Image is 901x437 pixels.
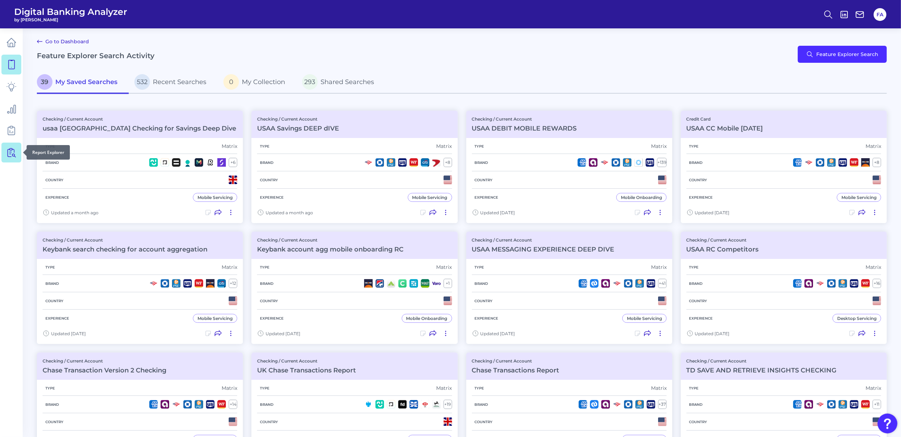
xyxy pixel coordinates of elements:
[55,78,117,86] span: My Saved Searches
[444,279,452,288] div: + 1
[43,420,66,424] h5: Country
[472,358,560,364] p: Checking / Current Account
[686,402,706,407] h5: Brand
[257,116,339,122] p: Checking / Current Account
[472,420,496,424] h5: Country
[257,237,404,243] p: Checking / Current Account
[198,195,233,200] div: Mobile Servicing
[686,160,706,165] h5: Brand
[686,316,716,321] h5: Experience
[658,400,667,409] div: + 37
[43,195,72,200] h5: Experience
[257,402,276,407] h5: Brand
[296,71,385,94] a: 293Shared Searches
[229,279,237,288] div: + 12
[695,210,730,215] span: Updated [DATE]
[686,420,710,424] h5: Country
[472,125,577,132] h3: USAA DEBIT MOBILE REWARDS
[466,232,672,344] a: Checking / Current AccountUSAA MESSAGING EXPERIENCE DEEP DIVETypeMatrixBrand+41CountryExperienceM...
[651,385,667,391] div: Matrix
[657,158,667,167] div: + 139
[873,400,881,409] div: + 11
[695,331,730,336] span: Updated [DATE]
[681,232,887,344] a: Checking / Current AccountUSAA RC CompetitorsTypeMatrixBrand+16CountryExperienceDesktop Servicing...
[686,366,837,374] h3: TD SAVE AND RETRIEVE INSIGHTS CHECKING
[866,143,881,149] div: Matrix
[37,37,89,46] a: Go to Dashboard
[472,144,487,149] h5: Type
[242,78,285,86] span: My Collection
[257,366,356,374] h3: UK Chase Transactions Report
[686,237,759,243] p: Checking / Current Account
[257,245,404,253] h3: Keybank account agg mobile onboarding RC
[866,385,881,391] div: Matrix
[472,160,491,165] h5: Brand
[27,145,70,160] div: Report Explorer
[472,237,614,243] p: Checking / Current Account
[686,281,706,286] h5: Brand
[257,125,339,132] h3: USAA Savings DEEP dIVE
[874,8,886,21] button: FA
[223,74,239,90] span: 0
[321,78,374,86] span: Shared Searches
[436,264,452,270] div: Matrix
[257,316,287,321] h5: Experience
[406,316,447,321] div: Mobile Onboarding
[198,316,233,321] div: Mobile Servicing
[43,178,66,182] h5: Country
[472,116,577,122] p: Checking / Current Account
[43,402,62,407] h5: Brand
[43,237,207,243] p: Checking / Current Account
[257,144,272,149] h5: Type
[43,386,58,391] h5: Type
[472,281,491,286] h5: Brand
[651,264,667,270] div: Matrix
[37,74,52,90] span: 39
[472,265,487,270] h5: Type
[51,331,86,336] span: Updated [DATE]
[257,386,272,391] h5: Type
[129,71,218,94] a: 532Recent Searches
[37,71,129,94] a: 39My Saved Searches
[472,402,491,407] h5: Brand
[878,414,897,433] button: Open Resource Center
[472,195,501,200] h5: Experience
[436,143,452,149] div: Matrix
[257,160,276,165] h5: Brand
[257,178,281,182] h5: Country
[43,281,62,286] h5: Brand
[37,232,243,344] a: Checking / Current AccountKeybank search checking for account aggregationTypeMatrixBrand+12Countr...
[472,299,496,303] h5: Country
[14,17,127,22] span: by [PERSON_NAME]
[43,160,62,165] h5: Brand
[43,366,166,374] h3: Chase Transaction Version 2 Checking
[816,51,878,57] span: Feature Explorer Search
[43,265,58,270] h5: Type
[229,158,237,167] div: + 6
[866,264,881,270] div: Matrix
[229,400,237,409] div: + 14
[266,210,313,215] span: Updated a month ago
[257,420,281,424] h5: Country
[658,279,667,288] div: + 41
[686,195,716,200] h5: Experience
[627,316,662,321] div: Mobile Servicing
[222,143,237,149] div: Matrix
[841,195,877,200] div: Mobile Servicing
[472,316,501,321] h5: Experience
[466,111,672,223] a: Checking / Current AccountUSAA DEBIT MOBILE REWARDSTypeMatrixBrand+139CountryExperienceMobile Onb...
[873,279,881,288] div: + 16
[43,144,58,149] h5: Type
[651,143,667,149] div: Matrix
[43,125,236,132] h3: usaa [GEOGRAPHIC_DATA] Checking for Savings Deep Dive
[257,358,356,364] p: Checking / Current Account
[222,385,237,391] div: Matrix
[472,178,496,182] h5: Country
[444,158,452,167] div: + 8
[153,78,206,86] span: Recent Searches
[43,316,72,321] h5: Experience
[43,358,166,364] p: Checking / Current Account
[681,111,887,223] a: Credit CardUSAA CC Mobile [DATE]TypeMatrixBrand+8CountryExperienceMobile ServicingUpdated [DATE]
[686,144,702,149] h5: Type
[444,400,452,409] div: + 19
